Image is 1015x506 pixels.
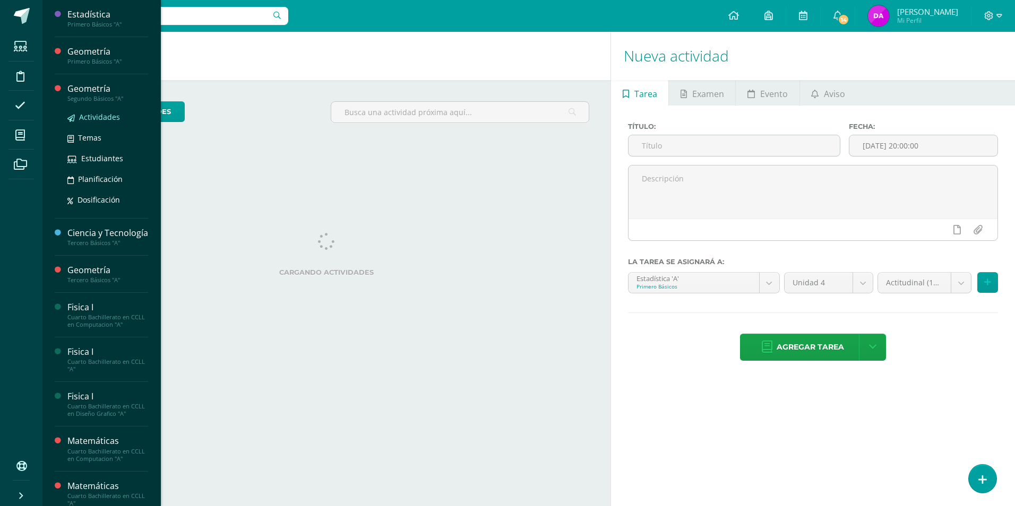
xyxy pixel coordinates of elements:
div: Estadística 'A' [636,273,751,283]
div: Fisica I [67,346,148,358]
a: GeometríaTercero Básicos "A" [67,264,148,284]
a: Estadística 'A'Primero Básicos [629,273,779,293]
div: Geometría [67,83,148,95]
div: Tercero Básicos "A" [67,276,148,284]
input: Busca una actividad próxima aquí... [331,102,589,123]
span: Unidad 4 [793,273,845,293]
span: Examen [692,81,724,107]
a: Examen [669,80,735,106]
a: Evento [736,80,799,106]
a: Fisica ICuarto Bachillerato en CCLL "A" [67,346,148,373]
div: Cuarto Bachillerato en CCLL en Computacion "A" [67,313,148,328]
a: Unidad 4 [785,273,873,293]
span: Actividades [79,112,120,122]
div: Ciencia y Tecnología [67,227,148,239]
label: Cargando actividades [64,268,589,276]
a: GeometríaPrimero Básicos "A" [67,46,148,65]
label: Fecha: [849,123,998,130]
input: Fecha de entrega [849,135,997,156]
h1: Actividades [55,32,598,80]
a: Planificación [67,173,148,185]
a: Fisica ICuarto Bachillerato en CCLL en Diseño Grafico "A" [67,390,148,417]
span: Mi Perfil [897,16,958,25]
div: Segundo Básicos "A" [67,95,148,102]
span: Evento [760,81,788,107]
a: Tarea [611,80,668,106]
h1: Nueva actividad [624,32,1002,80]
div: Tercero Básicos "A" [67,239,148,247]
a: Dosificación [67,194,148,206]
a: Ciencia y TecnologíaTercero Básicos "A" [67,227,148,247]
a: MatemáticasCuarto Bachillerato en CCLL en Computacion "A" [67,435,148,462]
div: Fisica I [67,390,148,403]
img: 10ff0b26909370768b000b86823b4192.png [868,5,889,27]
div: Geometría [67,264,148,276]
span: 14 [838,14,849,25]
a: GeometríaSegundo Básicos "A" [67,83,148,102]
input: Título [629,135,840,156]
span: Agregar tarea [777,334,844,360]
div: Fisica I [67,301,148,313]
span: Estudiantes [81,153,123,163]
input: Busca un usuario... [49,7,288,25]
div: Geometría [67,46,148,58]
a: Actitudinal (10.0%) [878,273,971,293]
span: Planificación [78,174,123,184]
span: Dosificación [78,195,120,205]
a: Temas [67,132,148,144]
a: Aviso [800,80,857,106]
span: Tarea [634,81,657,107]
div: Primero Básicos "A" [67,58,148,65]
a: Estudiantes [67,152,148,164]
label: La tarea se asignará a: [628,258,998,266]
a: Fisica ICuarto Bachillerato en CCLL en Computacion "A" [67,301,148,328]
div: Cuarto Bachillerato en CCLL en Diseño Grafico "A" [67,403,148,417]
div: Matemáticas [67,435,148,447]
div: Primero Básicos [636,283,751,290]
a: EstadísticaPrimero Básicos "A" [67,8,148,28]
span: [PERSON_NAME] [897,6,958,17]
label: Título: [628,123,840,130]
div: Estadística [67,8,148,21]
div: Cuarto Bachillerato en CCLL "A" [67,358,148,373]
span: Actitudinal (10.0%) [886,273,943,293]
div: Primero Básicos "A" [67,21,148,28]
div: Matemáticas [67,480,148,492]
span: Temas [78,133,101,143]
span: Aviso [824,81,845,107]
div: Cuarto Bachillerato en CCLL en Computacion "A" [67,448,148,463]
a: Actividades [67,111,148,123]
